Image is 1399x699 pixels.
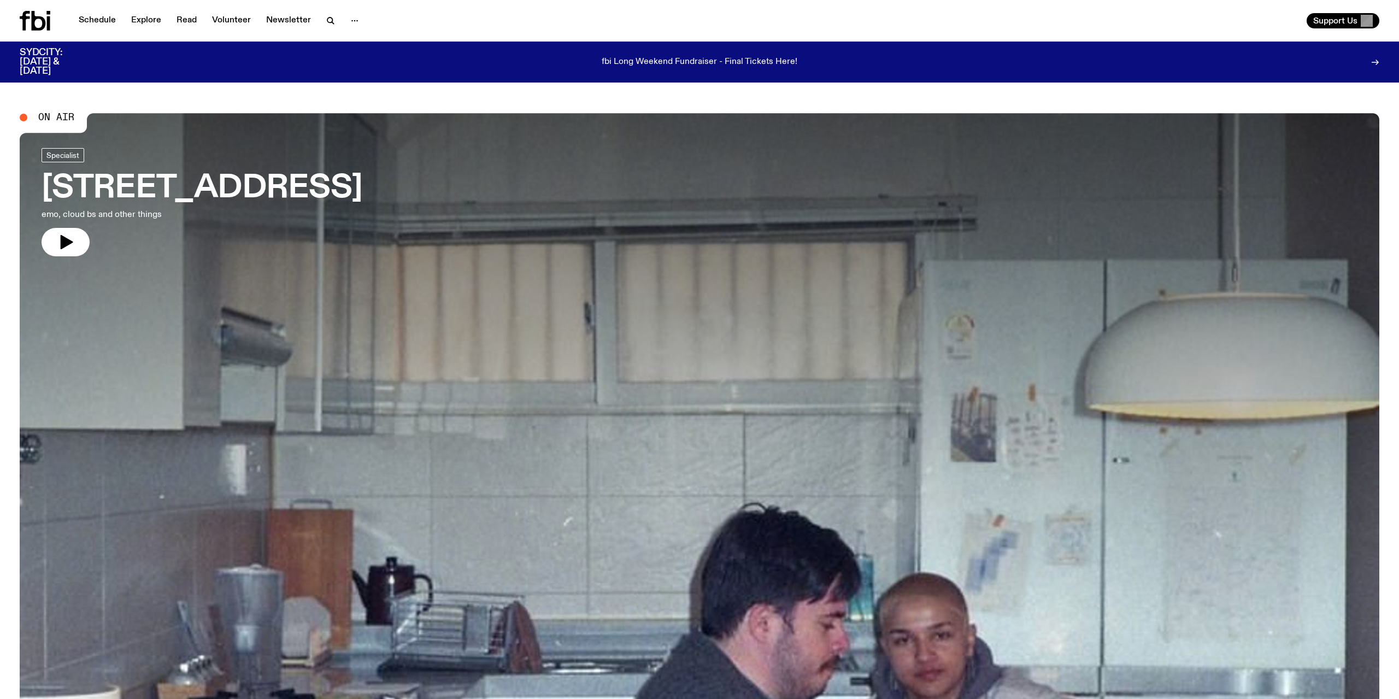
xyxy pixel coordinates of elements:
span: Specialist [46,151,79,160]
a: Newsletter [260,13,318,28]
a: Read [170,13,203,28]
a: Explore [125,13,168,28]
h3: [STREET_ADDRESS] [42,173,362,204]
span: Support Us [1313,16,1357,26]
h3: SYDCITY: [DATE] & [DATE] [20,48,90,76]
p: fbi Long Weekend Fundraiser - Final Tickets Here! [602,57,797,67]
a: Volunteer [205,13,257,28]
a: [STREET_ADDRESS]emo, cloud bs and other things [42,148,362,256]
button: Support Us [1307,13,1379,28]
a: Schedule [72,13,122,28]
p: emo, cloud bs and other things [42,208,321,221]
a: Specialist [42,148,84,162]
span: On Air [38,113,74,122]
